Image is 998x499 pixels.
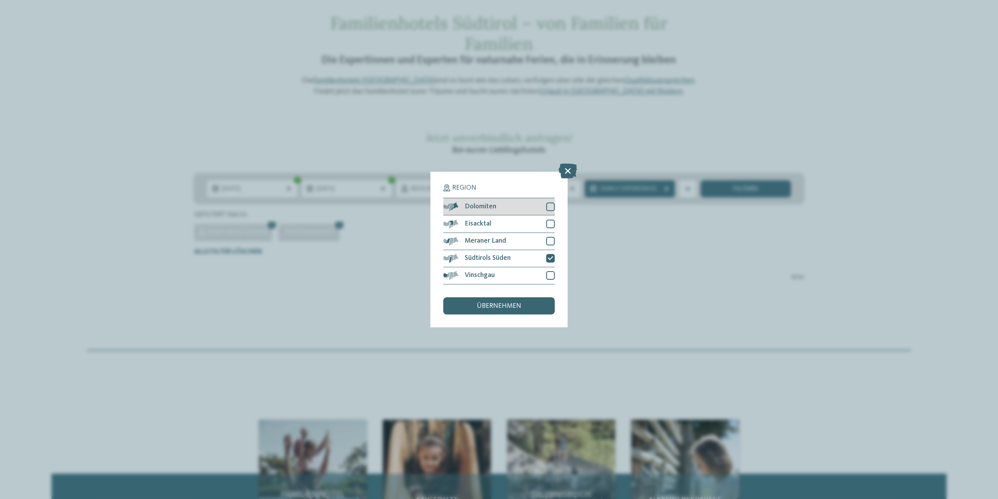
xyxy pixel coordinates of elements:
span: Region [452,185,476,192]
span: Eisacktal [465,220,491,227]
span: Dolomiten [465,203,496,210]
span: Vinschgau [465,272,495,279]
span: Meraner Land [465,238,506,245]
span: übernehmen [477,303,521,310]
span: Südtirols Süden [465,255,511,262]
